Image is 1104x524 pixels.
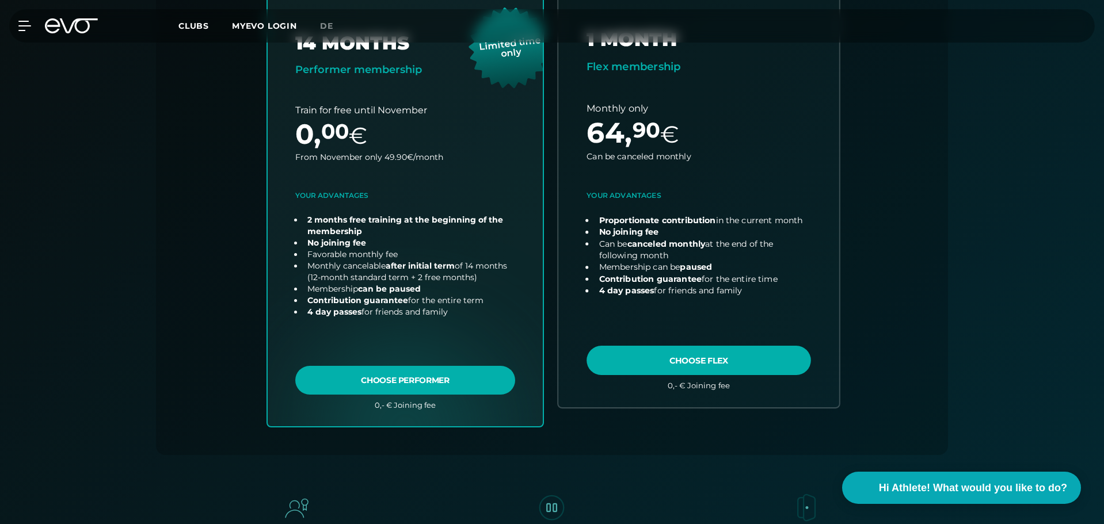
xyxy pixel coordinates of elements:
a: Clubs [178,20,232,31]
span: Hi Athlete! What would you like to do? [879,480,1067,496]
button: Hi Athlete! What would you like to do? [842,472,1081,504]
img: evofitness [281,492,313,524]
span: de [320,21,333,31]
a: MYEVO LOGIN [232,21,297,31]
a: de [320,20,347,33]
img: evofitness [791,492,823,524]
img: evofitness [536,492,568,524]
span: Clubs [178,21,209,31]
